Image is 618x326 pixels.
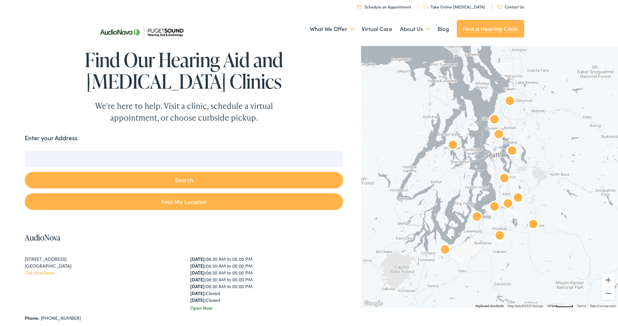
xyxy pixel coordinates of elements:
[25,151,343,167] input: Enter your address or zip code
[525,217,541,233] div: AudioNova
[424,4,485,9] a: Take Online [MEDICAL_DATA]
[438,17,449,41] a: Blog
[190,262,206,269] strong: [DATE]:
[190,276,206,283] strong: [DATE]:
[547,304,556,308] span: 10 km
[25,49,343,92] h1: Find Our Hearing Aid and [MEDICAL_DATA] Clinics
[497,4,524,9] a: Contact Us
[25,262,178,269] div: [GEOGRAPHIC_DATA]
[25,232,60,243] a: AudioNova
[497,5,502,8] img: utility icon
[310,17,354,41] a: What We Offer
[41,315,81,321] a: [PHONE_NUMBER]
[25,172,343,188] button: Search
[190,297,206,303] strong: [DATE]:
[504,144,520,159] div: AudioNova
[508,304,543,308] span: Map data ©2025 Google
[487,200,502,215] div: AudioNova
[190,256,343,304] div: 08:30 AM to 05:00 PM 08:30 AM to 05:00 PM 08:30 AM to 05:00 PM 08:30 AM to 05:00 PM 08:30 AM to 0...
[496,171,512,187] div: AudioNova
[424,5,428,9] img: utility icon
[25,256,178,262] div: [STREET_ADDRESS]
[502,94,518,110] div: Puget Sound Hearing Aid &#038; Audiology by AudioNova
[362,17,392,41] a: Virtual Care
[25,193,343,210] a: Find My Location
[437,243,453,258] div: AudioNova
[357,4,411,9] a: Schedule an Appointment
[80,100,288,124] div: We're here to help. Visit a clinic, schedule a virtual appointment, or choose curbside pickup.
[491,127,507,143] div: AudioNova
[190,304,343,311] div: Open Now
[25,315,39,321] strong: Phone:
[25,133,78,143] label: Enter your Address
[602,274,615,287] button: Zoom in
[25,269,54,276] a: Get directions
[363,299,384,308] a: Open this area in Google Maps (opens a new window)
[469,210,485,225] div: AudioNova
[602,287,615,300] button: Zoom out
[476,304,504,308] button: Keyboard shortcuts
[190,290,206,296] strong: [DATE]:
[487,112,502,128] div: AudioNova
[492,229,508,244] div: AudioNova
[190,269,206,276] strong: [DATE]:
[190,256,206,262] strong: [DATE]:
[510,191,526,206] div: AudioNova
[357,5,361,9] img: utility icon
[545,303,575,308] button: Map Scale: 10 km per 48 pixels
[190,283,206,289] strong: [DATE]:
[590,304,616,308] a: Report a map error
[457,20,524,37] a: Find a Hearing Clinic
[445,138,461,154] div: AudioNova
[400,17,430,41] a: About Us
[500,197,516,212] div: AudioNova
[577,304,586,308] a: Terms (opens in new tab)
[363,299,384,308] img: Google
